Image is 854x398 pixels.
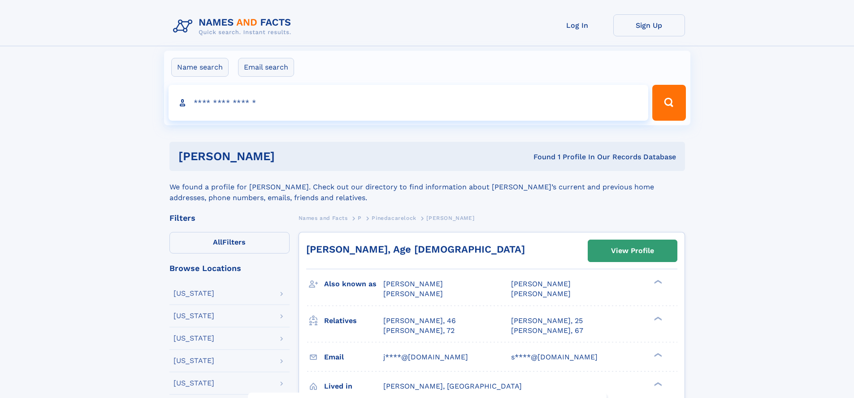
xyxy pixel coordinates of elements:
[404,152,676,162] div: Found 1 Profile In Our Records Database
[169,14,299,39] img: Logo Names and Facts
[169,85,649,121] input: search input
[306,244,525,255] a: [PERSON_NAME], Age [DEMOGRAPHIC_DATA]
[173,380,214,387] div: [US_STATE]
[383,316,456,326] a: [PERSON_NAME], 46
[173,357,214,364] div: [US_STATE]
[372,215,416,221] span: Pinedacarelock
[511,280,571,288] span: [PERSON_NAME]
[171,58,229,77] label: Name search
[652,352,663,358] div: ❯
[652,85,685,121] button: Search Button
[324,379,383,394] h3: Lived in
[372,212,416,223] a: Pinedacarelock
[173,312,214,319] div: [US_STATE]
[169,214,290,222] div: Filters
[652,315,663,321] div: ❯
[613,14,685,36] a: Sign Up
[324,313,383,328] h3: Relatives
[299,212,348,223] a: Names and Facts
[511,289,571,298] span: [PERSON_NAME]
[173,335,214,342] div: [US_STATE]
[173,290,214,297] div: [US_STATE]
[358,212,362,223] a: P
[511,316,583,326] a: [PERSON_NAME], 25
[358,215,362,221] span: P
[238,58,294,77] label: Email search
[169,232,290,254] label: Filters
[611,241,654,261] div: View Profile
[542,14,613,36] a: Log In
[383,382,522,390] span: [PERSON_NAME], [GEOGRAPHIC_DATA]
[213,238,222,246] span: All
[511,326,583,336] a: [PERSON_NAME], 67
[324,350,383,365] h3: Email
[426,215,474,221] span: [PERSON_NAME]
[383,280,443,288] span: [PERSON_NAME]
[178,151,404,162] h1: [PERSON_NAME]
[324,276,383,292] h3: Also known as
[588,240,677,262] a: View Profile
[383,326,455,336] a: [PERSON_NAME], 72
[652,381,663,387] div: ❯
[383,289,443,298] span: [PERSON_NAME]
[652,279,663,285] div: ❯
[169,264,290,272] div: Browse Locations
[169,171,685,203] div: We found a profile for [PERSON_NAME]. Check out our directory to find information about [PERSON_N...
